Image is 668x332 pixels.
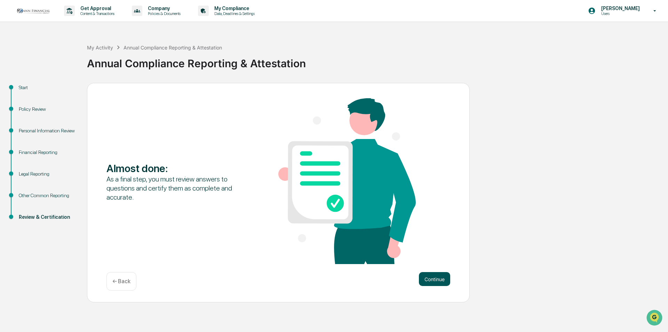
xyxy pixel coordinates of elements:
[596,6,643,11] p: [PERSON_NAME]
[48,85,89,98] a: 🗄️Attestations
[209,11,258,16] p: Data, Deadlines & Settings
[50,88,56,94] div: 🗄️
[106,175,244,202] div: As a final step, you must review answers to questions and certify them as complete and accurate.
[124,45,222,51] div: Annual Compliance Reporting & Attestation
[14,101,44,108] span: Data Lookup
[14,88,45,95] span: Preclearance
[118,55,127,64] button: Start new chat
[75,6,118,11] p: Get Approval
[17,8,50,14] img: logo
[19,127,76,134] div: Personal Information Review
[646,309,665,328] iframe: Open customer support
[75,11,118,16] p: Content & Transactions
[69,118,84,123] span: Pylon
[7,53,19,66] img: 1746055101610-c473b297-6a78-478c-a979-82029cc54cd1
[142,6,184,11] p: Company
[19,149,76,156] div: Financial Reporting
[19,106,76,113] div: Policy Review
[7,102,13,107] div: 🔎
[87,45,113,51] div: My Activity
[4,98,47,111] a: 🔎Data Lookup
[24,60,88,66] div: We're available if you need us!
[7,88,13,94] div: 🖐️
[19,84,76,91] div: Start
[419,272,450,286] button: Continue
[596,11,643,16] p: Users
[49,118,84,123] a: Powered byPylon
[278,98,416,264] img: Almost done
[112,278,130,285] p: ← Back
[7,15,127,26] p: How can we help?
[106,162,244,175] div: Almost done :
[209,6,258,11] p: My Compliance
[87,52,665,70] div: Annual Compliance Reporting & Attestation
[142,11,184,16] p: Policies & Documents
[18,32,115,39] input: Clear
[19,170,76,178] div: Legal Reporting
[4,85,48,98] a: 🖐️Preclearance
[19,192,76,199] div: Other Common Reporting
[19,214,76,221] div: Review & Certification
[57,88,86,95] span: Attestations
[24,53,114,60] div: Start new chat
